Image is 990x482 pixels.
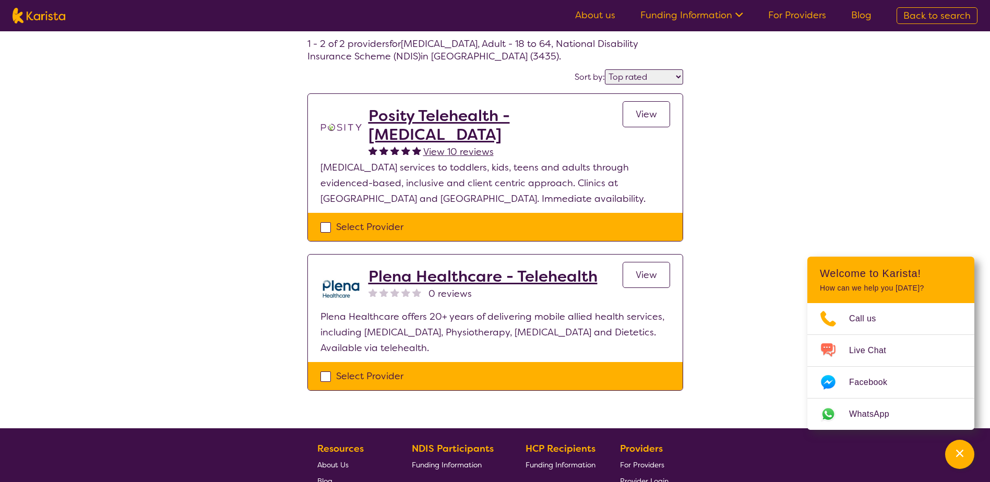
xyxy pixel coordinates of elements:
[320,106,362,148] img: t1bslo80pcylnzwjhndq.png
[368,288,377,297] img: nonereviewstar
[368,267,598,286] a: Plena Healthcare - Telehealth
[623,262,670,288] a: View
[526,460,595,469] span: Funding Information
[428,286,472,302] span: 0 reviews
[412,460,482,469] span: Funding Information
[851,9,872,21] a: Blog
[423,146,494,158] span: View 10 reviews
[317,456,387,473] a: About Us
[401,146,410,155] img: fullstar
[945,440,974,469] button: Channel Menu
[423,144,494,160] a: View 10 reviews
[412,456,502,473] a: Funding Information
[575,71,605,82] label: Sort by:
[13,8,65,23] img: Karista logo
[807,257,974,430] div: Channel Menu
[636,108,657,121] span: View
[897,7,977,24] a: Back to search
[623,101,670,127] a: View
[320,309,670,356] p: Plena Healthcare offers 20+ years of delivering mobile allied health services, including [MEDICAL...
[807,303,974,430] ul: Choose channel
[317,442,364,455] b: Resources
[640,9,743,21] a: Funding Information
[401,288,410,297] img: nonereviewstar
[636,269,657,281] span: View
[379,288,388,297] img: nonereviewstar
[320,267,362,309] img: qwv9egg5taowukv2xnze.png
[317,460,349,469] span: About Us
[390,288,399,297] img: nonereviewstar
[849,311,889,327] span: Call us
[849,406,902,422] span: WhatsApp
[526,456,595,473] a: Funding Information
[412,288,421,297] img: nonereviewstar
[320,160,670,207] p: [MEDICAL_DATA] services to toddlers, kids, teens and adults through evidenced-based, inclusive an...
[526,442,595,455] b: HCP Recipients
[390,146,399,155] img: fullstar
[412,442,494,455] b: NDIS Participants
[849,343,899,358] span: Live Chat
[620,460,664,469] span: For Providers
[807,399,974,430] a: Web link opens in a new tab.
[620,442,663,455] b: Providers
[412,146,421,155] img: fullstar
[820,284,962,293] p: How can we help you [DATE]?
[903,9,971,22] span: Back to search
[379,146,388,155] img: fullstar
[368,106,623,144] a: Posity Telehealth - [MEDICAL_DATA]
[768,9,826,21] a: For Providers
[820,267,962,280] h2: Welcome to Karista!
[575,9,615,21] a: About us
[849,375,900,390] span: Facebook
[368,146,377,155] img: fullstar
[620,456,669,473] a: For Providers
